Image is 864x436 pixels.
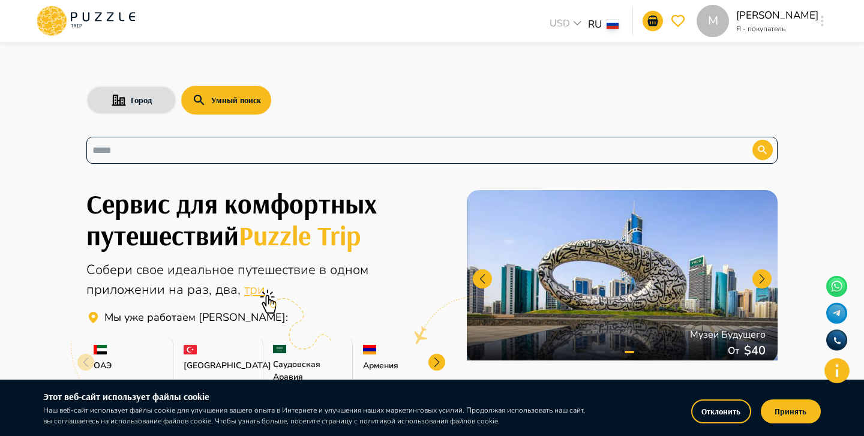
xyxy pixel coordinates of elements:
[181,86,271,115] button: Умный поиск
[363,359,435,372] p: Армения
[690,327,766,342] p: Музей Будущего
[169,281,187,299] span: на
[244,281,265,299] span: три
[94,359,166,372] p: ОАЭ
[43,405,587,426] p: Наш веб-сайт использует файлы cookie для улучшения вашего опыта в Интернете и улучшения наших мар...
[86,261,136,279] span: Собери
[697,5,729,37] div: M
[751,342,766,360] p: 40
[239,218,361,252] span: Puzzle Trip
[588,17,602,32] p: RU
[736,8,808,23] p: [PERSON_NAME]
[668,11,688,31] button: favorite
[607,20,619,29] img: lang
[330,261,368,279] span: одном
[215,281,244,299] span: два,
[86,188,439,251] h1: Собери свое идеальное путешествие с Puzzle Trip
[86,281,169,299] span: приложении
[43,389,587,405] h6: Этот веб-сайт использует файлы cookie
[184,359,256,372] p: [GEOGRAPHIC_DATA]
[187,281,215,299] span: раз,
[136,261,167,279] span: свое
[273,358,345,383] p: Саудовская Аравия
[744,342,751,360] p: $
[761,399,821,423] button: Принять
[728,344,744,358] p: От
[104,309,288,326] p: Сервис для путешествий Puzzle Trip
[319,261,330,279] span: в
[643,11,663,31] button: notifications
[238,261,319,279] span: путешествие
[736,23,808,34] p: Я - покупатель
[167,261,238,279] span: идеальное
[546,16,588,34] div: USD
[86,260,439,300] div: Онлайн агрегатор туристических услуг для путешествий по всему миру.
[691,399,751,423] button: Отклонить
[86,86,176,115] button: Город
